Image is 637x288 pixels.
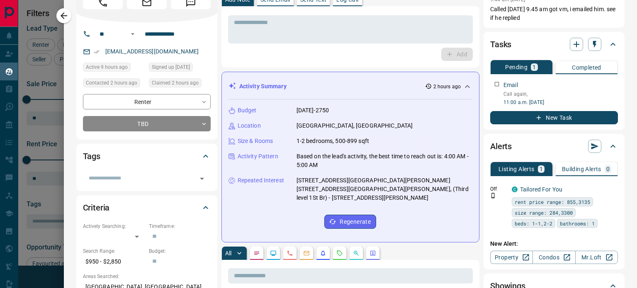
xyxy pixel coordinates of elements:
[532,64,536,70] p: 1
[353,250,360,257] svg: Opportunities
[503,99,618,106] p: 11:00 a.m. [DATE]
[490,5,618,22] p: Called [DATE] 9.45 am got vm, i emailed him. see if he replied
[238,121,261,130] p: Location
[287,250,293,257] svg: Calls
[83,198,211,218] div: Criteria
[512,186,518,192] div: condos.ca
[86,79,137,87] span: Contacted 2 hours ago
[83,63,145,74] div: Thu Aug 14 2025
[572,65,601,70] p: Completed
[336,250,343,257] svg: Requests
[83,150,100,163] h2: Tags
[105,48,199,55] a: [EMAIL_ADDRESS][DOMAIN_NAME]
[297,152,472,169] p: Based on the lead's activity, the best time to reach out is: 4:00 AM - 5:00 AM
[515,208,573,217] span: size range: 284,3300
[498,166,535,172] p: Listing Alerts
[238,137,273,145] p: Size & Rooms
[270,250,277,257] svg: Lead Browsing Activity
[606,166,610,172] p: 0
[503,90,618,98] p: Call again,
[229,79,472,94] div: Activity Summary2 hours ago
[83,255,145,269] p: $950 - $2,850
[490,193,496,198] svg: Push Notification Only
[503,81,518,90] p: Email
[490,185,507,193] p: Off
[370,250,376,257] svg: Agent Actions
[320,250,326,257] svg: Listing Alerts
[83,273,211,280] p: Areas Searched:
[83,247,145,255] p: Search Range:
[238,176,284,185] p: Repeated Interest
[490,251,533,264] a: Property
[83,78,145,90] div: Thu Aug 14 2025
[94,49,100,55] svg: Email Verified
[238,106,257,115] p: Budget
[196,173,208,184] button: Open
[238,152,278,161] p: Activity Pattern
[86,63,128,71] span: Active 9 hours ago
[490,136,618,156] div: Alerts
[83,223,145,230] p: Actively Searching:
[433,83,461,90] p: 2 hours ago
[490,34,618,54] div: Tasks
[490,38,511,51] h2: Tasks
[149,78,211,90] div: Thu Aug 14 2025
[532,251,575,264] a: Condos
[505,64,528,70] p: Pending
[149,63,211,74] div: Tue Jun 24 2025
[490,111,618,124] button: New Task
[83,116,211,131] div: TBD
[128,29,138,39] button: Open
[83,146,211,166] div: Tags
[83,94,211,109] div: Renter
[324,215,376,229] button: Regenerate
[490,240,618,248] p: New Alert:
[83,201,110,214] h2: Criteria
[540,166,543,172] p: 1
[152,63,190,71] span: Signed up [DATE]
[515,219,552,227] span: beds: 1-1,2-2
[297,137,369,145] p: 1-2 bedrooms, 500-899 sqft
[297,121,413,130] p: [GEOGRAPHIC_DATA], [GEOGRAPHIC_DATA]
[560,219,595,227] span: bathrooms: 1
[490,140,512,153] h2: Alerts
[149,223,211,230] p: Timeframe:
[253,250,260,257] svg: Notes
[562,166,601,172] p: Building Alerts
[239,82,287,91] p: Activity Summary
[152,79,199,87] span: Claimed 2 hours ago
[575,251,618,264] a: Mr.Loft
[515,198,590,206] span: rent price range: 855,3135
[520,186,562,193] a: Tailored For You
[297,106,329,115] p: [DATE]-2750
[149,247,211,255] p: Budget:
[225,250,232,256] p: All
[297,176,472,202] p: [STREET_ADDRESS][GEOGRAPHIC_DATA][PERSON_NAME][STREET_ADDRESS][GEOGRAPHIC_DATA][PERSON_NAME], (Th...
[303,250,310,257] svg: Emails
